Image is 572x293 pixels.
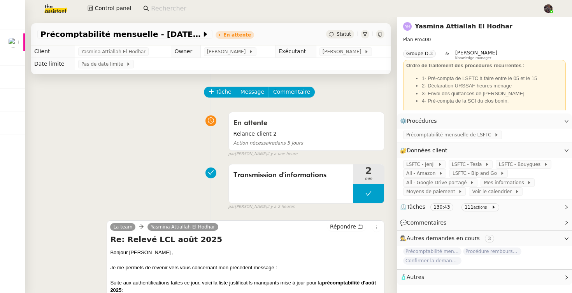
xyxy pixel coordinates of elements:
[353,176,384,182] span: min
[407,274,424,280] span: Autres
[406,188,458,195] span: Moyens de paiement
[8,37,19,48] img: users%2FAXgjBsdPtrYuxuZvIJjRexEdqnq2%2Favatar%2F1599931753966.jpeg
[422,82,563,90] li: 2- Déclaration URSSAF heures ménage
[216,87,232,96] span: Tâche
[397,199,572,215] div: ⏲️Tâches 130:43 111actions
[233,120,267,127] span: En attente
[455,50,497,60] app-user-label: Knowledge manager
[110,264,381,272] div: Je me permets de revenir vers vous concernant mon précédent message :
[323,48,364,56] span: [PERSON_NAME]
[81,48,146,56] span: Yasmina Attiallah El Hodhar
[406,179,470,187] span: All - Google Drive partagé
[353,166,384,176] span: 2
[31,58,75,70] td: Date limite
[397,215,572,230] div: 💬Commentaires
[407,235,480,241] span: Autres demandes en cours
[415,23,512,30] a: Yasmina Attiallah El Hodhar
[407,220,446,226] span: Commentaires
[397,143,572,158] div: 🔐Données client
[485,235,494,242] nz-tag: 3
[403,50,436,58] nz-tag: Groupe D.3
[228,204,235,210] span: par
[228,151,298,157] small: [PERSON_NAME]
[407,204,425,210] span: Tâches
[463,248,521,255] span: Procédure remboursement Navigo de Lyna
[455,56,491,60] span: Knowledge manager
[403,37,422,42] span: Plan Pro
[499,160,544,168] span: LSFTC - Bouygues
[400,117,440,126] span: ⚙️
[406,131,494,139] span: Précomptabilité mensuelle de LSFTC
[400,235,497,241] span: 🕵️
[223,33,251,37] div: En attente
[171,45,200,58] td: Owner
[95,4,131,13] span: Control panel
[472,188,514,195] span: Voir le calendrier
[337,31,351,37] span: Statut
[474,205,487,209] small: actions
[422,97,563,105] li: 4- Pré-compta de la SCI du clos bonin.
[465,204,474,210] span: 111
[406,169,439,177] span: All - Amazon
[233,140,275,146] span: Action nécessaire
[113,224,132,230] span: La team
[267,151,297,157] span: il y a une heure
[400,274,424,280] span: 🧴
[484,179,527,187] span: Mes informations
[407,118,437,124] span: Procédures
[233,129,379,138] span: Relance client 2
[330,223,356,230] span: Répondre
[275,45,316,58] td: Exécutant
[273,87,310,96] span: Commentaire
[228,151,235,157] span: par
[400,146,451,155] span: 🔐
[544,4,553,13] img: 2af2e8ed-4e7a-4339-b054-92d163d57814
[147,223,218,230] a: Yasmina Attiallah El Hodhar
[233,140,303,146] span: dans 5 jours
[422,75,563,82] li: 1- Pré-compta de LSFTC à faire entre le 05 et le 15
[445,50,449,60] span: &
[207,48,249,56] span: [PERSON_NAME]
[453,169,500,177] span: LSFTC - Bip and Go
[397,231,572,246] div: 🕵️Autres demandes en cours 3
[430,203,453,211] nz-tag: 130:43
[406,160,438,168] span: LSFTC - Jenji
[400,204,502,210] span: ⏲️
[204,87,236,98] button: Tâche
[240,87,264,96] span: Message
[403,22,412,31] img: svg
[83,3,136,14] button: Control panel
[268,87,315,98] button: Commentaire
[403,257,461,265] span: Confirmer la demande de raccordement à la fibre
[406,63,525,68] strong: Ordre de traitement des procédures récurrentes :
[81,60,126,68] span: Pas de date limite
[422,90,563,98] li: 3- Envoi des quittances de [PERSON_NAME]
[422,37,431,42] span: 400
[151,3,535,14] input: Rechercher
[455,50,497,56] span: [PERSON_NAME]
[31,45,75,58] td: Client
[236,87,269,98] button: Message
[228,204,295,210] small: [PERSON_NAME]
[403,248,461,255] span: Précomptabilité mensuelle de la SCI du Clos Bonin - [DATE]
[233,169,348,181] span: Transmission d'informations
[397,270,572,285] div: 🧴Autres
[452,160,485,168] span: LSFTC - Tesla
[110,249,381,256] div: Bonjour ﻿[PERSON_NAME] ﻿,
[110,234,381,245] h4: Re: Relevé LCL août 2025
[407,147,447,153] span: Données client
[397,113,572,129] div: ⚙️Procédures
[267,204,295,210] span: il y a 2 heures
[40,30,202,38] span: Précomptabilité mensuelle - [DATE]
[327,222,366,231] button: Répondre
[400,220,450,226] span: 💬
